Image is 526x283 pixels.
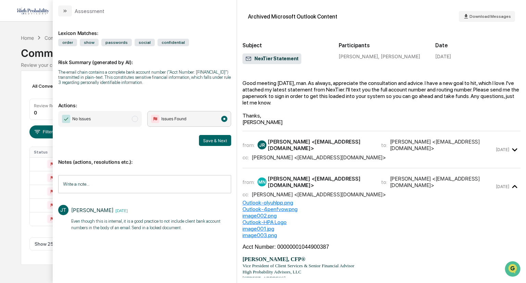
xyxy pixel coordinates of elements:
div: 0 [34,110,37,115]
span: No Issues [72,115,91,122]
div: 🔎 [7,100,12,106]
span: passwords [101,39,132,46]
span: [STREET_ADDRESS] [242,275,285,281]
div: All Conversations [29,81,81,91]
div: [PERSON_NAME] [242,119,521,125]
div: [PERSON_NAME] <[EMAIL_ADDRESS][DOMAIN_NAME]> [268,138,373,151]
button: Filters [29,125,59,138]
b: [PERSON_NAME], CFP® [242,256,305,262]
span: Pylon [68,116,83,121]
span: order [58,39,77,46]
a: 🖐️Preclearance [4,84,47,96]
div: Assessment [75,8,104,14]
button: Start new chat [116,54,125,63]
div: The email chain contains a complete bank account number ("Acct Number: [FINANCIAL_ID]") transmitt... [58,70,231,85]
time: Tuesday, August 19, 2025 at 3:35:09 PM EDT [113,207,128,213]
span: confidential [158,39,189,46]
span: from: [242,179,255,185]
button: Download Messages [459,11,515,22]
p: Risk Summary (generated by AI): [58,51,231,65]
time: Wednesday, August 6, 2025 at 9:08:03 AM [496,184,509,189]
span: Data Lookup [14,99,43,106]
span: cc: [242,191,249,198]
div: [PERSON_NAME], [242,67,521,125]
span: Download Messages [469,14,511,19]
div: [PERSON_NAME], [PERSON_NAME] [339,53,424,59]
div: 🗄️ [50,87,55,93]
div: [PERSON_NAME] <[EMAIL_ADDRESS][DOMAIN_NAME]> [252,191,386,198]
div: Good meeting [DATE], man. As always, appreciate the consultation and advice. I have a new goal to... [242,80,521,106]
p: Even though this is internal, it is a good practice to not include client bank account numbers in... [71,218,231,231]
div: [PERSON_NAME] [71,207,113,213]
h2: Subject [242,42,328,49]
span: from: [242,142,255,148]
div: Home [21,35,34,41]
span: Preclearance [14,86,44,93]
div: JT [58,205,68,215]
div: MN [258,177,266,186]
img: Flag [151,115,159,123]
div: Review Required [34,103,67,108]
div: Lexicon Matches: [58,22,231,36]
div: image002.png [242,212,521,219]
span: to: [381,142,387,148]
div: Communications Archive [45,35,100,41]
img: logo [16,7,49,14]
div: [PERSON_NAME] <[EMAIL_ADDRESS][DOMAIN_NAME]> [252,154,386,161]
iframe: Open customer support [504,260,523,279]
img: Checkmark [62,115,70,123]
div: [PERSON_NAME] <[EMAIL_ADDRESS][DOMAIN_NAME]> [268,175,373,188]
div: [PERSON_NAME] <[EMAIL_ADDRESS][DOMAIN_NAME]> [390,138,495,151]
span: Attestations [57,86,85,93]
span: social [135,39,155,46]
div: Review your communication records across channels [21,62,505,68]
div: 🖐️ [7,87,12,93]
img: 1746055101610-c473b297-6a78-478c-a979-82029cc54cd1 [7,52,19,65]
p: Actions: [58,94,231,108]
span: Issues Found [161,115,186,122]
span: cc: [242,154,249,161]
div: Outlook-olyuhlpp.png [242,199,521,206]
div: Outlook-4penfvow.png [242,206,521,212]
div: We're available if you need us! [23,59,87,65]
a: 🗄️Attestations [47,84,88,96]
div: Acct Number: 00000001044900387 [242,244,521,250]
span: to: [381,179,387,185]
div: Archived Microsoft Outlook Content [248,13,337,20]
div: Outlook-HPA Logo [242,219,521,225]
time: Wednesday, August 6, 2025 at 9:05:16 AM [496,147,509,152]
span: Vice President of Client Services & Senior Financial Advisor [242,263,354,268]
button: Save & Next [199,135,231,146]
div: [DATE] [435,53,451,59]
div: Thanks, [242,112,521,119]
h2: Date [435,42,521,49]
p: Notes (actions, resolutions etc.): [58,151,231,165]
h2: Participants [339,42,424,49]
span: show [80,39,99,46]
div: [PERSON_NAME] <[EMAIL_ADDRESS][DOMAIN_NAME]> [390,175,495,188]
th: Status [30,147,66,157]
div: Communications Archive [21,41,505,59]
a: Powered byPylon [48,116,83,121]
div: image001.jpg [242,225,521,232]
div: Start new chat [23,52,112,59]
span: High Probability Advisors, LLC [242,269,301,274]
a: 🔎Data Lookup [4,97,46,109]
div: image003.png [242,232,521,238]
p: How can we help? [7,14,125,25]
div: JR [258,140,266,149]
span: NexTier Statement [245,56,299,62]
